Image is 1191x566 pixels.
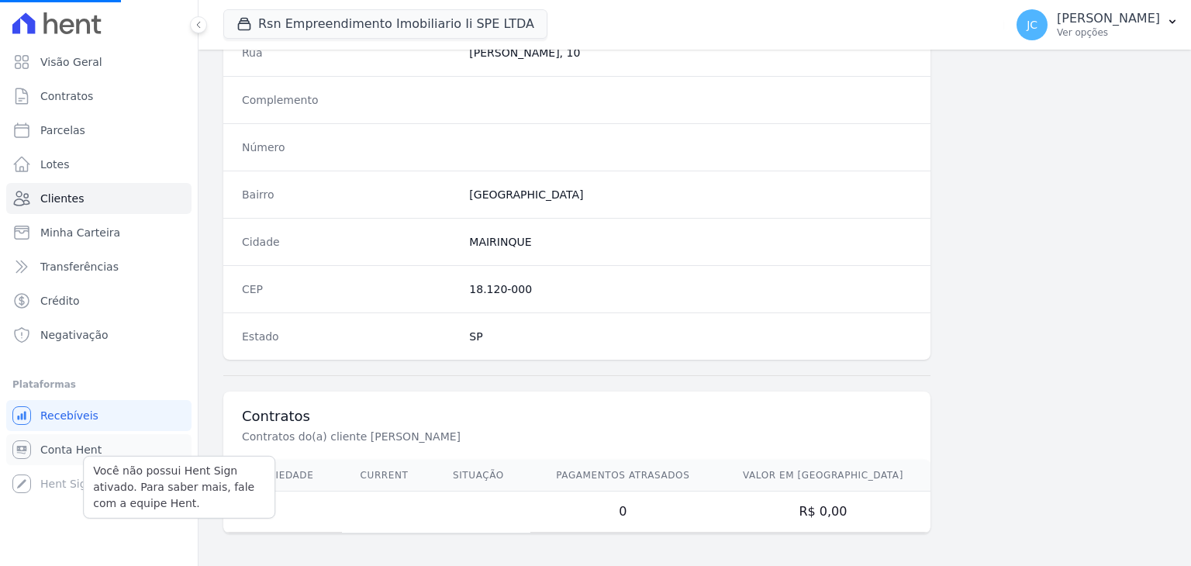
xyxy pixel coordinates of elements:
th: Situação [434,460,530,492]
a: Clientes [6,183,192,214]
span: JC [1027,19,1037,30]
dt: Número [242,140,457,155]
dd: [GEOGRAPHIC_DATA] [469,187,912,202]
button: Rsn Empreendimento Imobiliario Ii SPE LTDA [223,9,547,39]
th: Propriedade [223,460,342,492]
a: Recebíveis [6,400,192,431]
dt: Rua [242,45,457,60]
dt: Cidade [242,234,457,250]
span: Clientes [40,191,84,206]
a: Lotes [6,149,192,180]
dd: SP [469,329,912,344]
span: Visão Geral [40,54,102,70]
p: Contratos do(a) cliente [PERSON_NAME] [242,429,763,444]
span: Crédito [40,293,80,309]
p: Você não possui Hent Sign ativado. Para saber mais, fale com a equipe Hent. [93,463,265,512]
a: Transferências [6,251,192,282]
dt: Bairro [242,187,457,202]
dd: MAIRINQUE [469,234,912,250]
span: Parcelas [40,123,85,138]
p: [PERSON_NAME] [1057,11,1160,26]
td: Total [223,492,342,533]
dt: Estado [242,329,457,344]
td: R$ 0,00 [716,492,930,533]
dt: Complemento [242,92,457,108]
th: Valor em [GEOGRAPHIC_DATA] [716,460,930,492]
a: Crédito [6,285,192,316]
a: Conta Hent [6,434,192,465]
span: Contratos [40,88,93,104]
span: Minha Carteira [40,225,120,240]
div: Plataformas [12,375,185,394]
dt: CEP [242,281,457,297]
span: Lotes [40,157,70,172]
p: Ver opções [1057,26,1160,39]
td: 0 [530,492,716,533]
th: Current [342,460,434,492]
a: Minha Carteira [6,217,192,248]
dd: 18.120-000 [469,281,912,297]
a: Parcelas [6,115,192,146]
h3: Contratos [242,407,912,426]
span: Transferências [40,259,119,274]
th: Pagamentos Atrasados [530,460,716,492]
span: Conta Hent [40,442,102,457]
a: Visão Geral [6,47,192,78]
span: Recebíveis [40,408,98,423]
dd: [PERSON_NAME], 10 [469,45,912,60]
a: Negativação [6,319,192,350]
button: JC [PERSON_NAME] Ver opções [1004,3,1191,47]
a: Contratos [6,81,192,112]
span: Negativação [40,327,109,343]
